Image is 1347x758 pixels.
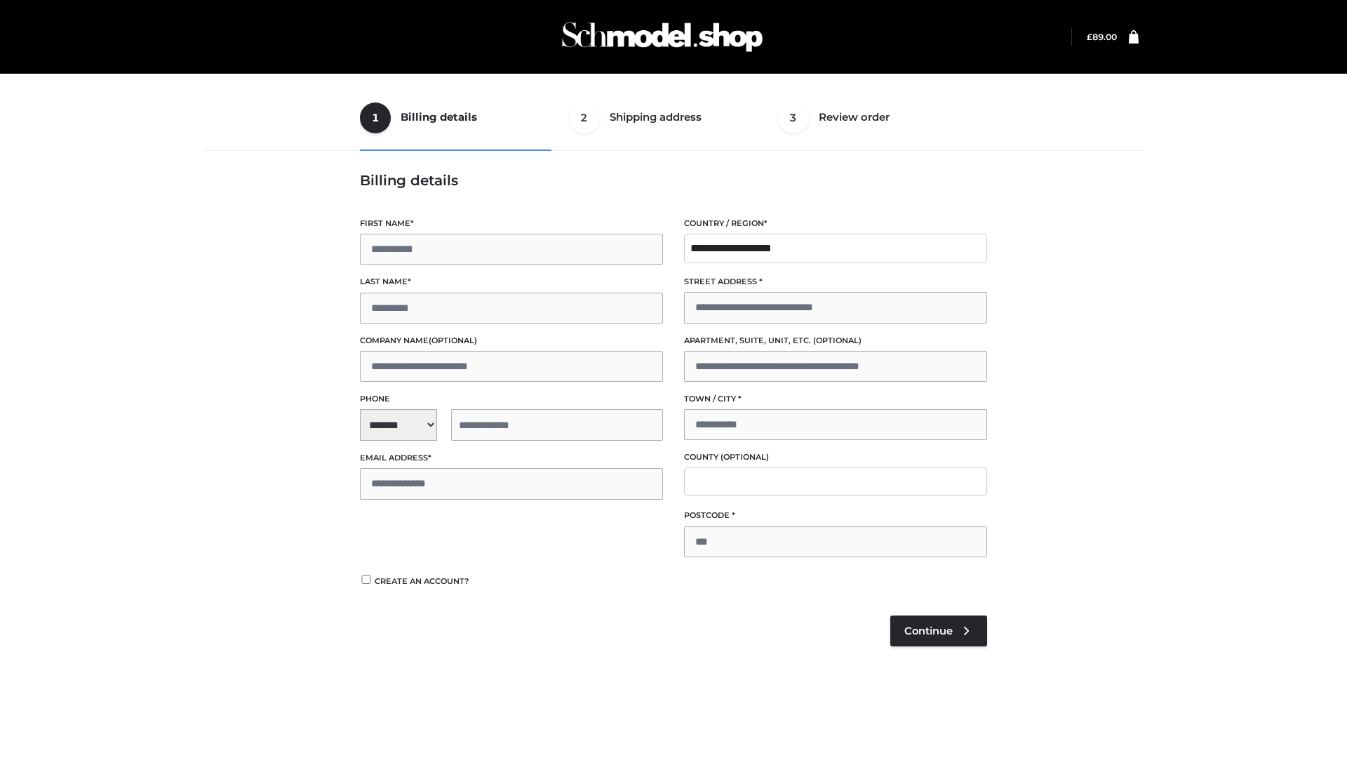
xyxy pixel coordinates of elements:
[557,9,768,65] img: Schmodel Admin 964
[429,335,477,345] span: (optional)
[375,576,469,586] span: Create an account?
[904,625,953,637] span: Continue
[1087,32,1117,42] a: £89.00
[360,275,663,288] label: Last name
[360,575,373,584] input: Create an account?
[684,451,987,464] label: County
[684,509,987,522] label: Postcode
[360,334,663,347] label: Company name
[684,217,987,230] label: Country / Region
[890,616,987,646] a: Continue
[360,451,663,465] label: Email address
[360,172,987,189] h3: Billing details
[360,217,663,230] label: First name
[721,452,769,462] span: (optional)
[684,275,987,288] label: Street address
[813,335,862,345] span: (optional)
[684,392,987,406] label: Town / City
[684,334,987,347] label: Apartment, suite, unit, etc.
[360,392,663,406] label: Phone
[1087,32,1092,42] span: £
[1087,32,1117,42] bdi: 89.00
